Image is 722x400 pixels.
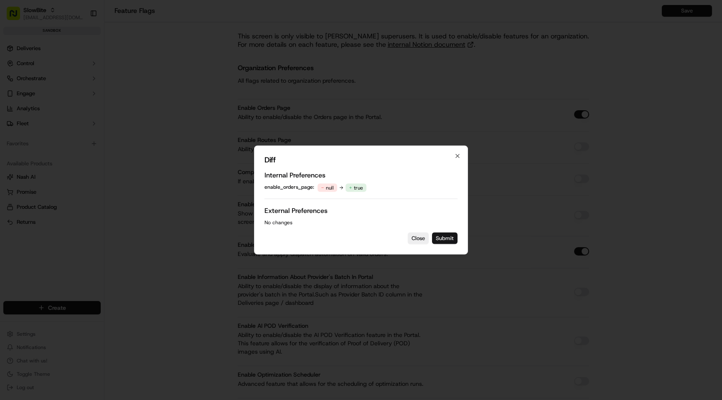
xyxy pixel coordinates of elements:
[17,121,64,129] span: Knowledge Base
[264,219,458,226] p: No changes
[264,206,458,216] h3: External Preferences
[264,170,458,180] h3: Internal Preferences
[8,33,152,47] p: Welcome 👋
[408,233,429,244] button: Close
[5,118,67,133] a: 📗Knowledge Base
[264,156,458,164] h2: Diff
[8,8,25,25] img: Nash
[8,122,15,129] div: 📗
[326,185,334,191] span: null
[59,141,101,148] a: Powered byPylon
[83,142,101,148] span: Pylon
[22,54,150,63] input: Got a question? Start typing here...
[67,118,137,133] a: 💻API Documentation
[354,185,363,191] span: true
[28,88,106,95] div: We're available if you need us!
[8,80,23,95] img: 1736555255976-a54dd68f-1ca7-489b-9aae-adbdc363a1c4
[432,233,458,244] button: Submit
[264,184,314,192] p: enable_orders_page :
[142,82,152,92] button: Start new chat
[79,121,134,129] span: API Documentation
[28,80,137,88] div: Start new chat
[71,122,77,129] div: 💻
